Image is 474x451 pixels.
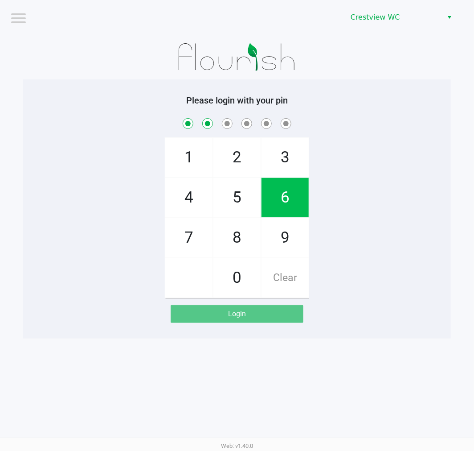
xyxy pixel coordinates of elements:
span: 3 [262,138,309,177]
span: 4 [165,178,212,217]
span: 2 [213,138,261,177]
span: 6 [262,178,309,217]
span: Crestview WC [351,12,437,23]
span: 0 [213,258,261,298]
h5: Please login with your pin [30,95,444,106]
span: 9 [262,218,309,257]
button: Select [443,9,456,25]
span: Clear [262,258,309,298]
span: 1 [165,138,212,177]
span: Web: v1.40.0 [221,443,253,449]
span: 5 [213,178,261,217]
span: 7 [165,218,212,257]
span: 8 [213,218,261,257]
